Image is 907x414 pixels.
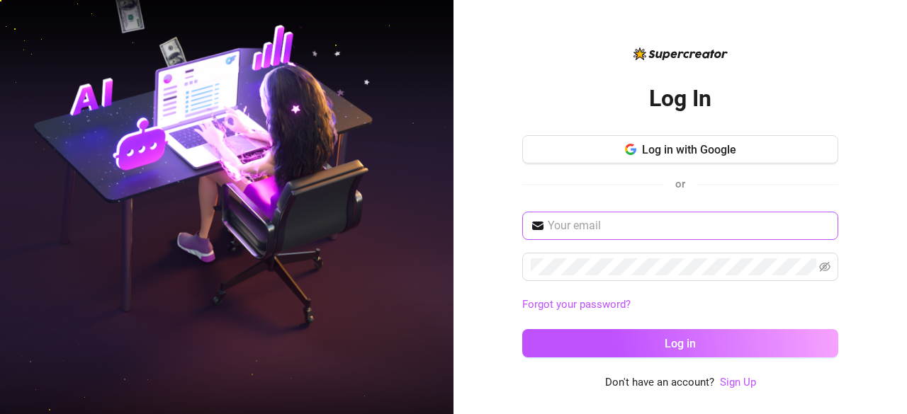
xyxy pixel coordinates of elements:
a: Sign Up [720,374,756,391]
img: logo-BBDzfeDw.svg [633,47,728,60]
h2: Log In [649,84,711,113]
input: Your email [548,217,830,234]
span: Log in with Google [642,143,736,156]
a: Forgot your password? [522,297,838,314]
a: Sign Up [720,376,756,389]
button: Log in [522,329,838,357]
span: or [675,178,685,190]
span: eye-invisible [819,261,830,272]
button: Log in with Google [522,135,838,163]
span: Log in [665,337,696,350]
a: Forgot your password? [522,298,631,311]
span: Don't have an account? [605,374,714,391]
